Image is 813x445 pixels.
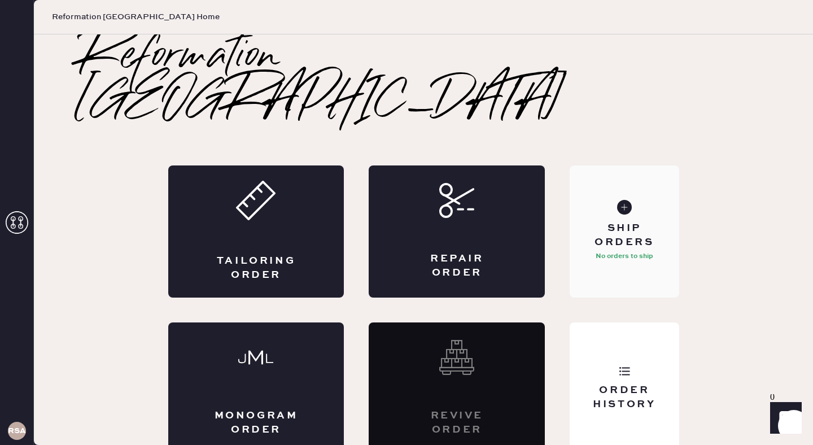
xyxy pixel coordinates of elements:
div: Ship Orders [579,221,670,250]
div: Repair Order [414,252,500,280]
iframe: Front Chat [759,394,808,443]
div: Revive order [414,409,500,437]
h2: Reformation [GEOGRAPHIC_DATA] [79,34,768,125]
h3: RSA [8,427,26,435]
div: Tailoring Order [213,254,299,282]
span: Reformation [GEOGRAPHIC_DATA] Home [52,11,220,23]
div: Monogram Order [213,409,299,437]
div: Order History [579,383,670,412]
p: No orders to ship [596,250,653,263]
